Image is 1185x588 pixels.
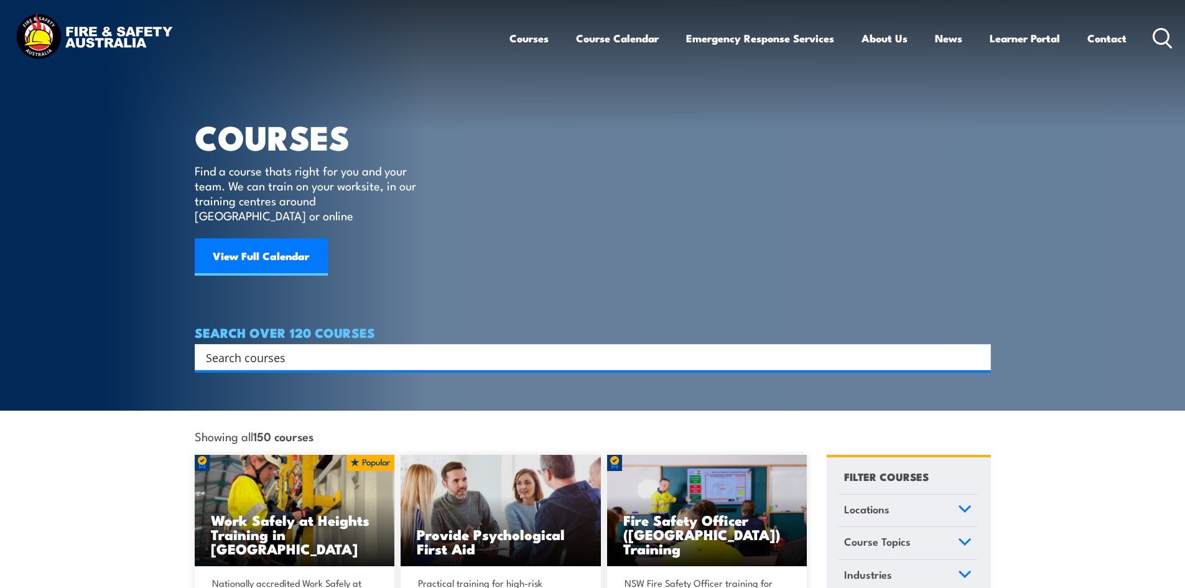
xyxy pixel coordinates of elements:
[211,513,379,556] h3: Work Safely at Heights Training in [GEOGRAPHIC_DATA]
[862,22,908,55] a: About Us
[401,455,601,567] a: Provide Psychological First Aid
[195,429,314,442] span: Showing all
[253,427,314,444] strong: 150 courses
[195,238,328,276] a: View Full Calendar
[195,455,395,567] img: Work Safely at Heights Training (1)
[844,566,892,583] span: Industries
[208,348,966,366] form: Search form
[686,22,834,55] a: Emergency Response Services
[1087,22,1127,55] a: Contact
[844,468,929,485] h4: FILTER COURSES
[623,513,791,556] h3: Fire Safety Officer ([GEOGRAPHIC_DATA]) Training
[969,348,987,366] button: Search magnifier button
[607,455,807,567] img: Fire Safety Advisor
[195,325,991,339] h4: SEARCH OVER 120 COURSES
[990,22,1060,55] a: Learner Portal
[839,527,977,559] a: Course Topics
[206,348,964,366] input: Search input
[607,455,807,567] a: Fire Safety Officer ([GEOGRAPHIC_DATA]) Training
[401,455,601,567] img: Mental Health First Aid Training Course from Fire & Safety Australia
[509,22,549,55] a: Courses
[576,22,659,55] a: Course Calendar
[195,455,395,567] a: Work Safely at Heights Training in [GEOGRAPHIC_DATA]
[935,22,962,55] a: News
[417,527,585,556] h3: Provide Psychological First Aid
[195,163,422,223] p: Find a course thats right for you and your team. We can train on your worksite, in our training c...
[195,122,434,151] h1: COURSES
[839,495,977,527] a: Locations
[844,533,911,550] span: Course Topics
[844,501,890,518] span: Locations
